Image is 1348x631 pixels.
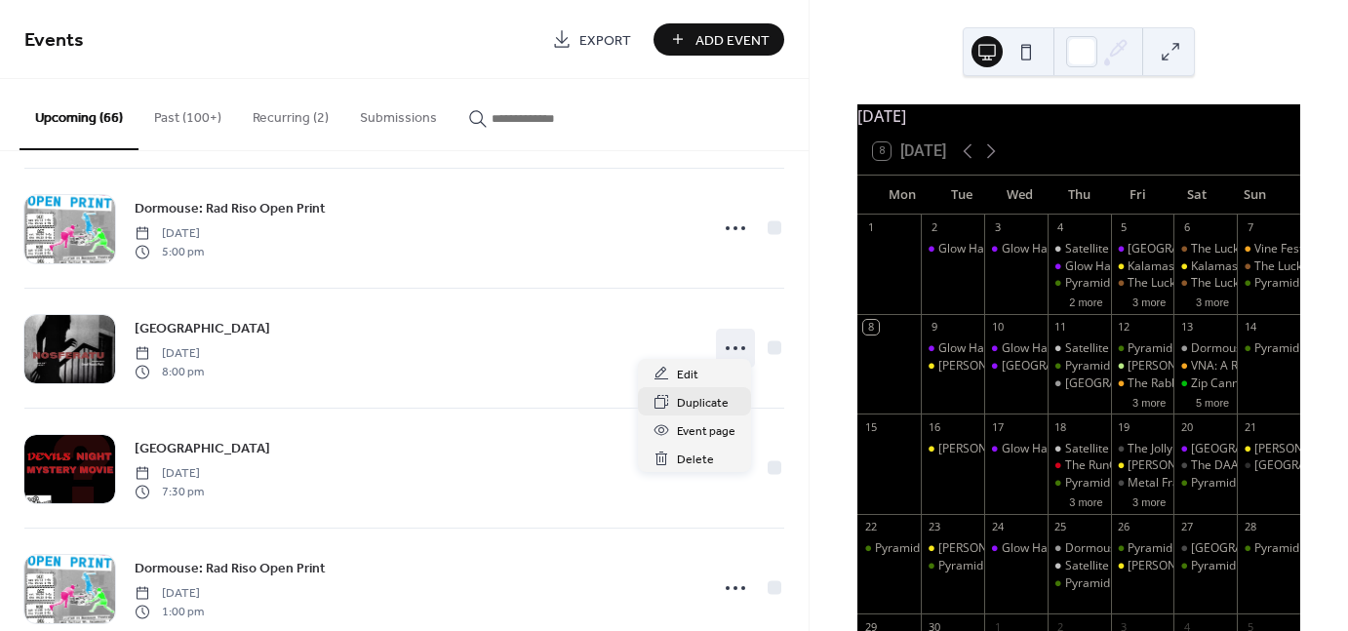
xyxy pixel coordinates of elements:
div: The Lucky Wolf [1111,275,1174,292]
div: [PERSON_NAME] Eccentric Cafe [1128,457,1300,474]
div: Pyramid Scheme [1191,558,1283,574]
div: Pyramid Scheme [1111,340,1174,357]
span: Duplicate [677,393,729,414]
div: Shakespeare's Lower Level [1111,358,1174,375]
div: Glow Hall: Movie Night [938,340,1061,357]
a: Export [537,23,646,56]
div: Fri [1108,176,1167,215]
div: VNA: A Recipe for Abundance [1173,358,1237,375]
div: Glow Hall: Workshop (Music Production) [984,540,1048,557]
div: Pyramid Scheme [1237,540,1300,557]
div: Bell's Eccentric Cafe [1237,441,1300,457]
div: Pyramid Scheme [1237,340,1300,357]
div: The Rabbithole [1128,375,1209,392]
span: Events [24,21,84,59]
div: The Jolly Llama [1111,441,1174,457]
span: Dormouse: Rad Riso Open Print [135,199,326,219]
div: 15 [863,419,878,434]
div: [DATE] [857,104,1300,128]
div: Pyramid Scheme [1065,358,1157,375]
div: Pyramid Scheme [1191,475,1283,492]
span: Delete [677,450,714,470]
div: 16 [927,419,941,434]
div: Glow Hall: Movie Night [921,241,984,257]
div: [PERSON_NAME] Eccentric Cafe [938,358,1111,375]
div: 3 [990,220,1005,235]
div: Glow Hall: Sing Sing & Gather [1065,258,1225,275]
div: Pyramid Scheme [1254,540,1346,557]
div: 12 [1117,320,1131,335]
div: The Lucky Wolf [1237,258,1300,275]
div: The Lucky Wolf [1128,275,1209,292]
span: Export [579,30,631,51]
div: The Rabbithole [1111,375,1174,392]
span: [DATE] [135,345,204,363]
a: [GEOGRAPHIC_DATA] [135,437,270,459]
div: Metal Frat [1111,475,1174,492]
div: 4 [1053,220,1068,235]
a: Dormouse: Rad Riso Open Print [135,557,326,579]
button: 3 more [1125,493,1173,509]
div: Pyramid Scheme [1173,475,1237,492]
span: Dormouse: Rad Riso Open Print [135,559,326,579]
div: Tue [932,176,990,215]
div: Pyramid Scheme [1254,275,1346,292]
a: Dormouse: Rad Riso Open Print [135,197,326,219]
div: Glow Hall: Workshop (Music Production) [984,241,1048,257]
div: Dormouse: Rad Riso Open Print [1065,540,1235,557]
div: Pyramid Scheme [1065,575,1157,592]
button: Past (100+) [139,79,237,148]
div: Satellite Records Open Mic [1048,441,1111,457]
span: Event page [677,421,735,442]
button: 3 more [1125,393,1173,410]
button: Upcoming (66) [20,79,139,150]
span: 5:00 pm [135,243,204,260]
div: Satellite Records Open Mic [1048,558,1111,574]
div: Glow Hall: Workshop (Music Production) [1002,340,1218,357]
div: Pyramid Scheme [857,540,921,557]
div: Pyramid Scheme [1128,540,1219,557]
div: Glow Hall [984,358,1048,375]
div: Pyramid Scheme [1048,475,1111,492]
div: Dormouse: Rad Riso Open Print [1173,340,1237,357]
div: 26 [1117,520,1131,534]
span: 8:00 pm [135,363,204,380]
span: Edit [677,365,698,385]
div: Satellite Records Open Mic [1065,340,1210,357]
div: 9 [927,320,941,335]
div: 6 [1179,220,1194,235]
div: The Lucky Wolf [1191,275,1272,292]
div: 11 [1053,320,1068,335]
div: Glow Hall [1111,241,1174,257]
span: [DATE] [135,465,204,483]
div: Corktown Tavern [1173,540,1237,557]
div: Bell's Eccentric Cafe [1111,457,1174,474]
div: The Lucky Wolf [1173,241,1237,257]
a: [GEOGRAPHIC_DATA] [135,317,270,339]
div: 8 [863,320,878,335]
div: [GEOGRAPHIC_DATA] [1191,540,1309,557]
span: Add Event [695,30,770,51]
div: 21 [1243,419,1257,434]
div: Pyramid Scheme [1128,340,1219,357]
div: 17 [990,419,1005,434]
div: 19 [1117,419,1131,434]
div: Glow Hall: Movie Night [921,340,984,357]
span: [DATE] [135,225,204,243]
div: Bell's Eccentric Cafe [1111,558,1174,574]
div: Glow Hall: Workshop (Music Production) [1002,241,1218,257]
button: 5 more [1188,393,1237,410]
div: [PERSON_NAME] Eccentric Cafe [938,540,1111,557]
div: The Lucky Wolf [1254,258,1335,275]
div: Dormouse Theater [1048,375,1111,392]
div: The Lucky Wolf [1173,275,1237,292]
div: Pyramid Scheme [1048,275,1111,292]
div: 1 [863,220,878,235]
div: 10 [990,320,1005,335]
div: 28 [1243,520,1257,534]
div: 7 [1243,220,1257,235]
div: 5 [1117,220,1131,235]
div: Satellite Records Open Mic [1065,241,1210,257]
button: Recurring (2) [237,79,344,148]
span: [DATE] [135,585,204,603]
